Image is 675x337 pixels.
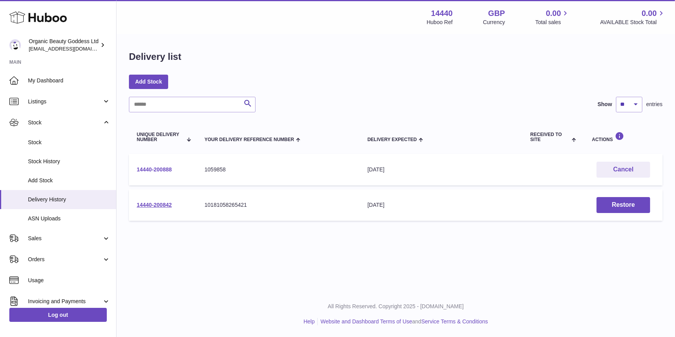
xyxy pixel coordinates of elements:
[600,19,666,26] span: AVAILABLE Stock Total
[28,256,102,263] span: Orders
[28,77,110,84] span: My Dashboard
[28,98,102,105] span: Listings
[646,101,663,108] span: entries
[9,308,107,322] a: Log out
[28,235,102,242] span: Sales
[137,132,182,142] span: Unique Delivery Number
[642,8,657,19] span: 0.00
[28,277,110,284] span: Usage
[28,298,102,305] span: Invoicing and Payments
[28,119,102,126] span: Stock
[367,137,417,142] span: Delivery Expected
[304,318,315,325] a: Help
[488,8,505,19] strong: GBP
[29,45,114,52] span: [EMAIL_ADDRESS][DOMAIN_NAME]
[129,51,181,63] h1: Delivery list
[28,177,110,184] span: Add Stock
[137,202,172,208] a: 14440-200842
[318,318,488,325] li: and
[597,197,650,213] button: Restore
[367,166,515,173] div: [DATE]
[205,166,352,173] div: 1059858
[205,137,294,142] span: Your Delivery Reference Number
[598,101,612,108] label: Show
[546,8,561,19] span: 0.00
[28,215,110,222] span: ASN Uploads
[597,162,650,178] button: Cancel
[600,8,666,26] a: 0.00 AVAILABLE Stock Total
[427,19,453,26] div: Huboo Ref
[28,196,110,203] span: Delivery History
[431,8,453,19] strong: 14440
[367,201,515,209] div: [DATE]
[535,19,570,26] span: Total sales
[28,158,110,165] span: Stock History
[483,19,505,26] div: Currency
[535,8,570,26] a: 0.00 Total sales
[123,303,669,310] p: All Rights Reserved. Copyright 2025 - [DOMAIN_NAME]
[28,139,110,146] span: Stock
[137,166,172,173] a: 14440-200888
[129,75,168,89] a: Add Stock
[9,39,21,51] img: internalAdmin-14440@internal.huboo.com
[29,38,99,52] div: Organic Beauty Goddess Ltd
[421,318,488,325] a: Service Terms & Conditions
[592,132,655,142] div: Actions
[530,132,569,142] span: Received to Site
[205,201,352,209] div: 10181058265421
[320,318,412,325] a: Website and Dashboard Terms of Use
